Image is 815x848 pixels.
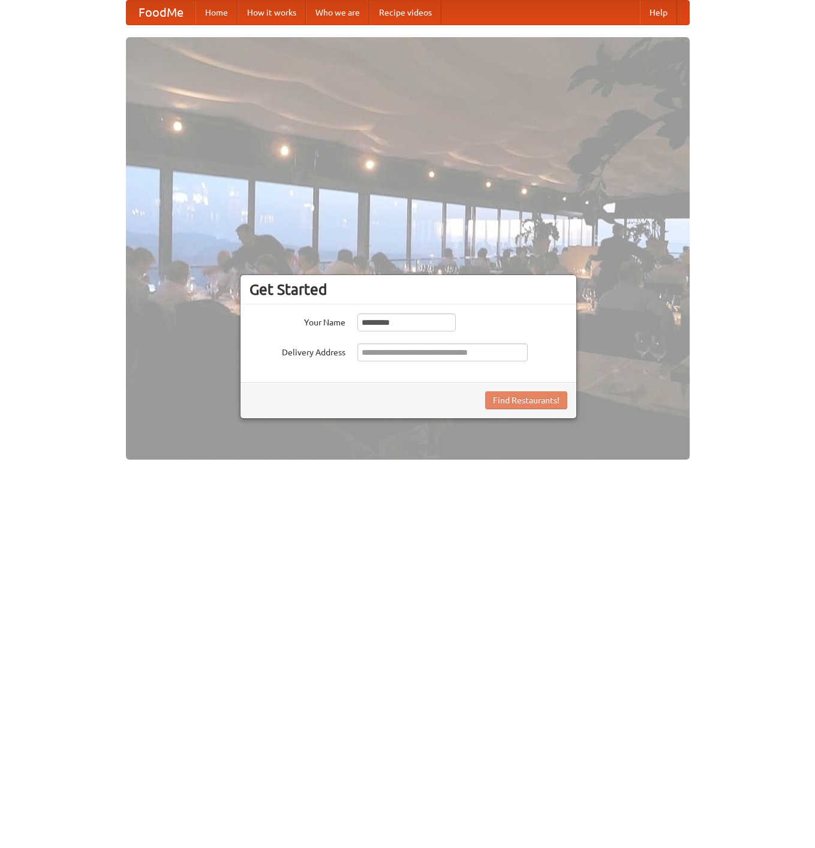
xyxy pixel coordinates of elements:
[249,313,345,328] label: Your Name
[485,391,567,409] button: Find Restaurants!
[249,343,345,358] label: Delivery Address
[127,1,196,25] a: FoodMe
[306,1,369,25] a: Who we are
[237,1,306,25] a: How it works
[640,1,677,25] a: Help
[196,1,237,25] a: Home
[369,1,441,25] a: Recipe videos
[249,280,567,298] h3: Get Started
